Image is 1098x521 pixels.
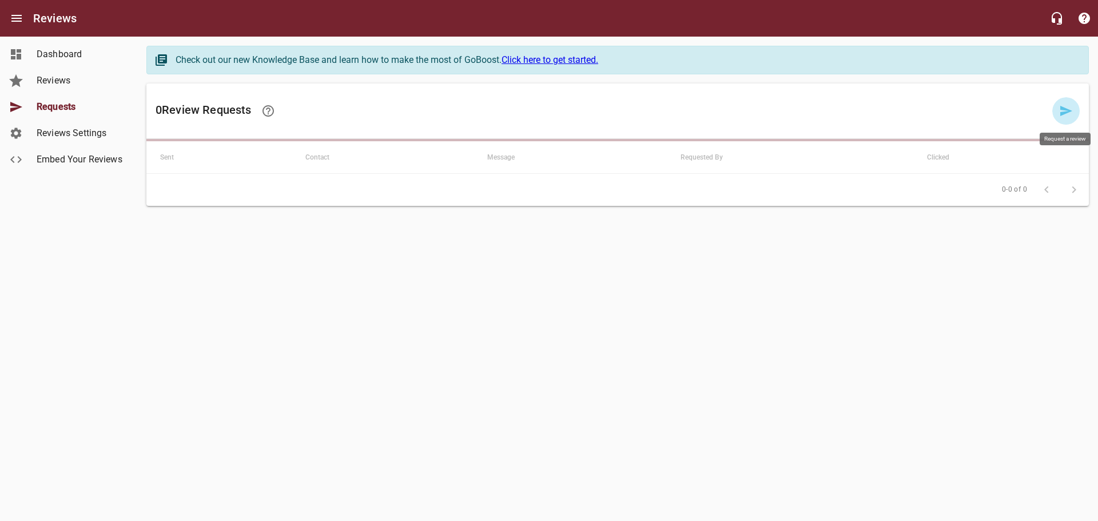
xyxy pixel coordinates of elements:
a: Click here to get started. [502,54,598,65]
span: Dashboard [37,47,124,61]
th: Contact [292,141,474,173]
span: Reviews [37,74,124,88]
div: Check out our new Knowledge Base and learn how to make the most of GoBoost. [176,53,1077,67]
h6: 0 Review Request s [156,97,1052,125]
button: Open drawer [3,5,30,32]
button: Live Chat [1043,5,1071,32]
th: Requested By [667,141,913,173]
span: 0-0 of 0 [1002,184,1027,196]
span: Requests [37,100,124,114]
span: Embed Your Reviews [37,153,124,166]
button: Support Portal [1071,5,1098,32]
th: Clicked [913,141,1089,173]
span: Reviews Settings [37,126,124,140]
h6: Reviews [33,9,77,27]
th: Message [474,141,667,173]
a: Learn how requesting reviews can improve your online presence [254,97,282,125]
th: Sent [146,141,292,173]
